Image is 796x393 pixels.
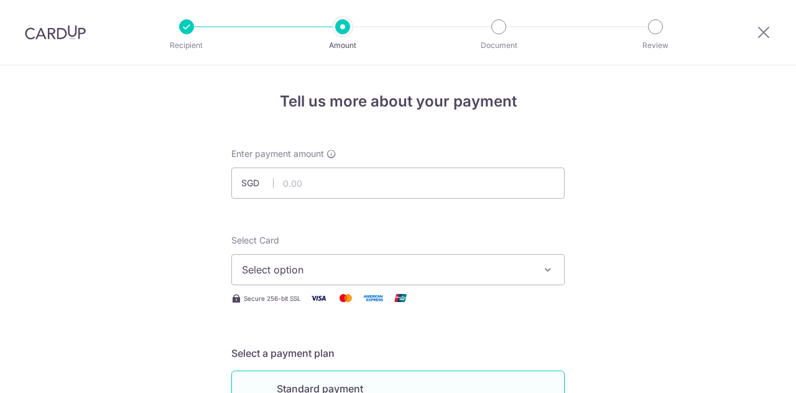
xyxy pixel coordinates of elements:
[333,290,358,306] img: Mastercard
[242,262,532,277] span: Select option
[361,290,386,306] img: American Express
[244,293,301,303] span: Secure 256-bit SSL
[231,148,324,160] span: Enter payment amount
[25,25,86,40] img: CardUp
[141,39,233,52] p: Recipient
[453,39,545,52] p: Document
[388,290,413,306] img: Union Pay
[231,235,279,245] span: translation missing: en.payables.payment_networks.credit_card.summary.labels.select_card
[231,90,565,113] h4: Tell us more about your payment
[231,346,565,361] h5: Select a payment plan
[231,168,565,199] input: 0.00
[231,254,565,285] button: Select option
[609,39,701,52] p: Review
[306,290,331,306] img: Visa
[241,177,274,189] span: SGD
[297,39,389,52] p: Amount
